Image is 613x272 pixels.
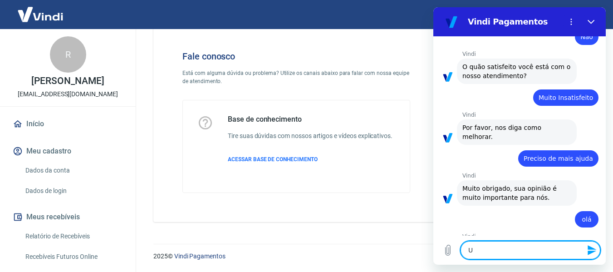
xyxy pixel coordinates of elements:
div: R [50,36,86,73]
p: [EMAIL_ADDRESS][DOMAIN_NAME] [18,89,118,99]
p: 2025 © [153,252,591,261]
h4: Fale conosco [182,51,410,62]
h5: Base de conhecimento [228,115,392,124]
button: Meu cadastro [11,141,125,161]
h6: Tire suas dúvidas com nossos artigos e vídeos explicativos. [228,131,392,141]
p: [PERSON_NAME] [31,76,104,86]
p: Está com alguma dúvida ou problema? Utilize os canais abaixo para falar com nossa equipe de atend... [182,69,410,85]
a: Dados da conta [22,161,125,180]
a: ACESSAR BASE DE CONHECIMENTO [228,155,392,163]
a: Relatório de Recebíveis [22,227,125,246]
a: Dados de login [22,182,125,200]
button: Meus recebíveis [11,207,125,227]
a: Recebíveis Futuros Online [22,247,125,266]
button: Sair [569,6,602,23]
img: Fale conosco [432,36,570,158]
iframe: Janela de mensagens [433,7,606,265]
span: ACESSAR BASE DE CONHECIMENTO [228,156,318,163]
a: Vindi Pagamentos [174,252,226,260]
img: Vindi [11,0,70,28]
a: Início [11,114,125,134]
